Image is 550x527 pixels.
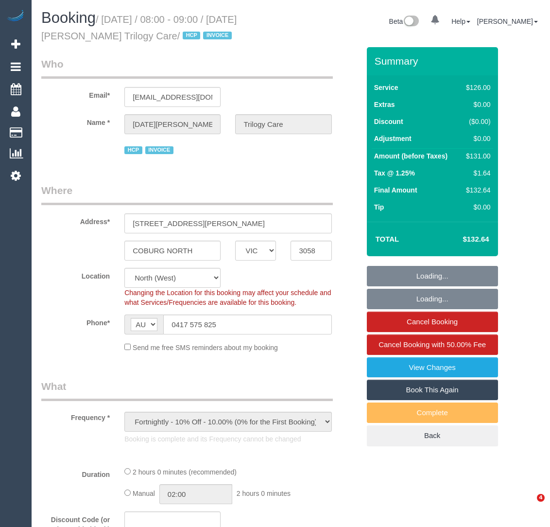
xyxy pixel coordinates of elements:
div: $1.64 [462,168,490,178]
input: Last Name* [235,114,331,134]
h4: $132.64 [433,235,489,244]
span: 2 hours 0 minutes (recommended) [133,468,237,476]
a: Cancel Booking [367,312,498,332]
div: $132.64 [462,185,490,195]
input: Suburb* [124,241,221,261]
label: Discount [374,117,403,126]
div: ($0.00) [462,117,490,126]
h3: Summary [375,55,493,67]
legend: What [41,379,333,401]
label: Service [374,83,398,92]
a: Beta [389,18,419,25]
img: Automaid Logo [6,10,25,23]
label: Tax @ 1.25% [374,168,415,178]
label: Phone* [34,315,117,328]
input: Phone* [163,315,331,334]
input: Post Code* [291,241,331,261]
label: Name * [34,114,117,127]
label: Address* [34,213,117,227]
legend: Where [41,183,333,205]
label: Location [34,268,117,281]
label: Email* [34,87,117,100]
div: $0.00 [462,134,490,143]
div: $0.00 [462,202,490,212]
a: View Changes [367,357,498,378]
div: $126.00 [462,83,490,92]
label: Amount (before Taxes) [374,151,447,161]
iframe: Intercom live chat [517,494,540,517]
label: Tip [374,202,384,212]
span: HCP [183,32,200,39]
div: $131.00 [462,151,490,161]
span: Booking [41,9,96,26]
div: $0.00 [462,100,490,109]
img: New interface [403,16,419,28]
span: HCP [124,146,142,154]
label: Frequency * [34,409,117,422]
span: INVOICE [145,146,173,154]
a: Help [451,18,470,25]
span: Send me free SMS reminders about my booking [133,344,278,351]
span: 2 hours 0 minutes [237,490,291,497]
label: Duration [34,466,117,479]
span: Cancel Booking with 50.00% Fee [378,340,486,349]
small: / [DATE] / 08:00 - 09:00 / [DATE][PERSON_NAME] Trilogy Care [41,14,237,41]
p: Booking is complete and its Frequency cannot be changed [124,434,331,444]
input: Email* [124,87,221,107]
a: Back [367,425,498,446]
a: Cancel Booking with 50.00% Fee [367,334,498,355]
span: Changing the Location for this booking may affect your schedule and what Services/Frequencies are... [124,289,331,306]
span: / [177,31,235,41]
legend: Who [41,57,333,79]
span: INVOICE [203,32,231,39]
span: 4 [537,494,545,502]
a: Book This Again [367,380,498,400]
label: Adjustment [374,134,412,143]
input: First Name* [124,114,221,134]
strong: Total [376,235,399,243]
label: Extras [374,100,395,109]
label: Final Amount [374,185,417,195]
a: [PERSON_NAME] [477,18,538,25]
span: Manual [133,490,155,497]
